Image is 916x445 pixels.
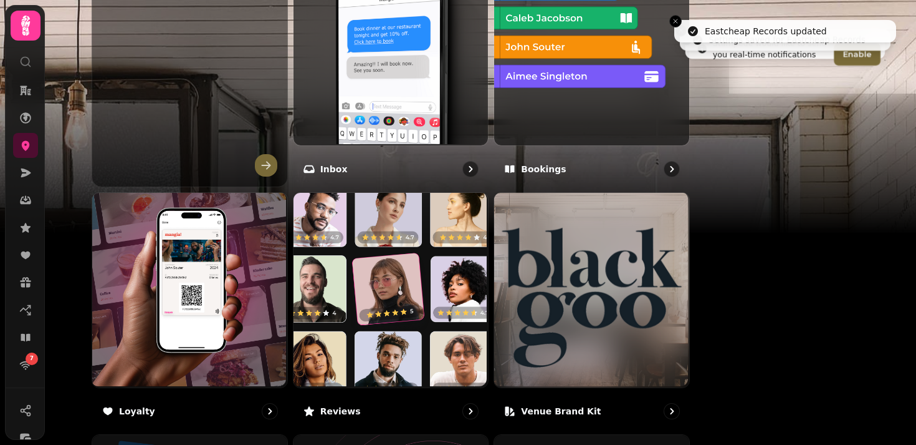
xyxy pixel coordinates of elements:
[119,405,155,418] p: Loyalty
[464,163,477,175] svg: go to
[669,15,682,27] button: Close toast
[264,405,276,418] svg: go to
[521,163,566,175] p: Bookings
[293,192,489,430] a: ReviewsReviews
[494,192,690,430] a: Venue brand kitVenue brand kit
[13,353,38,378] a: 7
[320,405,361,418] p: Reviews
[521,405,601,418] p: Venue brand kit
[494,193,689,388] img: aHR0cHM6Ly9maWxlcy5zdGFtcGVkZS5haS83ZWViN2UyZC02M2Q1LTQ4NWItYTQ2Zi1kYmJiMTk0Njg4MmQvbWVkaWEvYTE1O...
[320,163,348,175] p: Inbox
[666,405,678,418] svg: go to
[464,405,477,418] svg: go to
[91,192,286,387] img: Loyalty
[92,192,288,430] a: LoyaltyLoyalty
[834,43,880,66] button: Enable
[666,163,678,175] svg: go to
[705,25,827,37] div: Eastcheap Records updated
[292,192,487,387] img: Reviews
[30,355,34,363] span: 7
